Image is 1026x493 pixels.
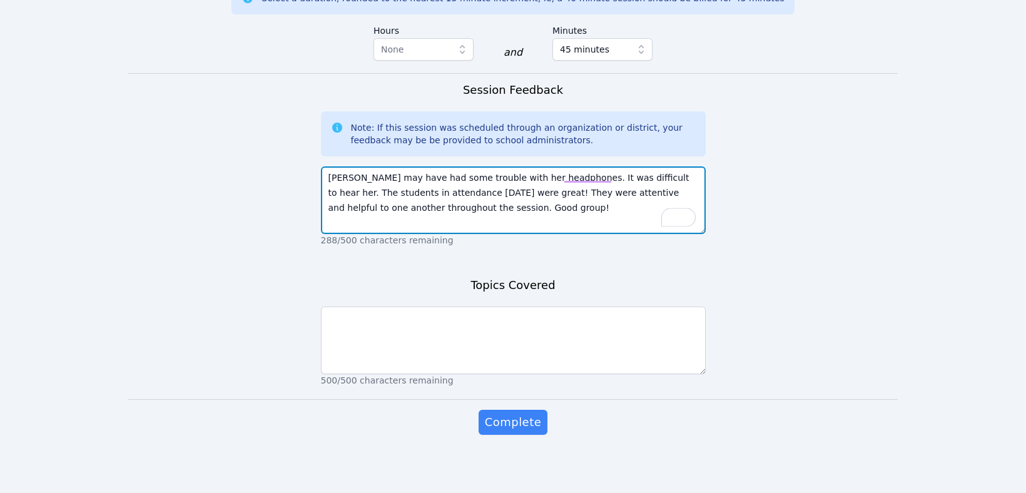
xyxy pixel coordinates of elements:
[552,19,653,38] label: Minutes
[463,81,563,99] h3: Session Feedback
[560,42,609,57] span: 45 minutes
[351,121,696,146] div: Note: If this session was scheduled through an organization or district, your feedback may be be ...
[321,374,706,387] p: 500/500 characters remaining
[504,45,522,60] div: and
[381,44,404,54] span: None
[552,38,653,61] button: 45 minutes
[321,234,706,246] p: 288/500 characters remaining
[485,414,541,431] span: Complete
[373,19,474,38] label: Hours
[321,166,706,234] textarea: To enrich screen reader interactions, please activate Accessibility in Grammarly extension settings
[470,277,555,294] h3: Topics Covered
[479,410,547,435] button: Complete
[373,38,474,61] button: None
